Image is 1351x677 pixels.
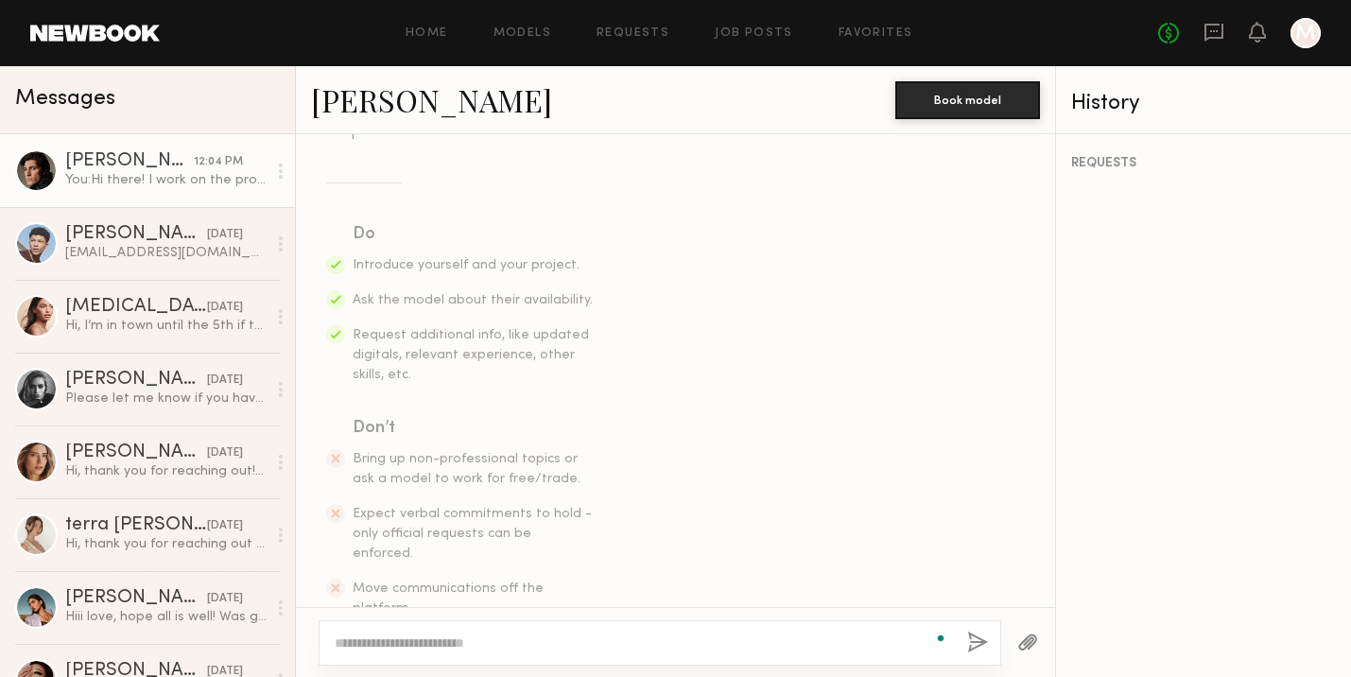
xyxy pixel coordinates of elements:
a: Favorites [839,27,913,40]
a: Home [406,27,448,40]
div: REQUESTS [1071,157,1336,170]
div: [DATE] [207,226,243,244]
div: You: Hi there! I work on the production team at [GEOGRAPHIC_DATA] and we need a [DEMOGRAPHIC_DATA... [65,171,267,189]
div: Hi, I’m in town until the 5th if there’s any jobs available! [65,317,267,335]
span: Move communications off the platform. [353,582,544,615]
div: Don’t [353,415,595,442]
div: [MEDICAL_DATA][PERSON_NAME] [65,298,207,317]
div: Hiii love, hope all is well! Was going through my messages on Newbook and thought I would shoot y... [65,608,267,626]
div: Hi, thank you for reaching out and considering me for this upcoming shoot. I will respond via ema... [65,535,267,553]
div: 12:04 PM [194,153,243,171]
div: [DATE] [207,299,243,317]
div: [PERSON_NAME] [65,589,207,608]
a: [PERSON_NAME] [311,79,552,120]
div: [PERSON_NAME] [65,152,194,171]
div: [EMAIL_ADDRESS][DOMAIN_NAME] [65,244,267,262]
button: Book model [895,81,1040,119]
div: [DATE] [207,517,243,535]
a: Models [494,27,551,40]
div: [PERSON_NAME] [65,371,207,390]
div: [PERSON_NAME] [65,225,207,244]
span: Messages [15,88,115,110]
div: terra [PERSON_NAME] [65,516,207,535]
span: Expect verbal commitments to hold - only official requests can be enforced. [353,508,592,560]
div: [DATE] [207,372,243,390]
div: History [1071,93,1336,114]
span: Ask the model about their availability. [353,294,593,306]
a: Requests [597,27,669,40]
span: Introduce yourself and your project. [353,259,580,271]
textarea: To enrich screen reader interactions, please activate Accessibility in Grammarly extension settings [335,634,952,652]
a: Job Posts [715,27,793,40]
div: Do [353,221,595,248]
div: Hi, thank you for reaching out! It will be a pleasure to work with you again! I’m definitely down... [65,462,267,480]
div: [DATE] [207,590,243,608]
span: Bring up non-professional topics or ask a model to work for free/trade. [353,453,580,485]
div: [DATE] [207,444,243,462]
div: [PERSON_NAME] [65,443,207,462]
a: Book model [895,91,1040,107]
span: Request additional info, like updated digitals, relevant experience, other skills, etc. [353,329,589,381]
a: M [1290,18,1321,48]
div: Please let me know if you have any questions for me in the meantime ❤️ [65,390,267,408]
